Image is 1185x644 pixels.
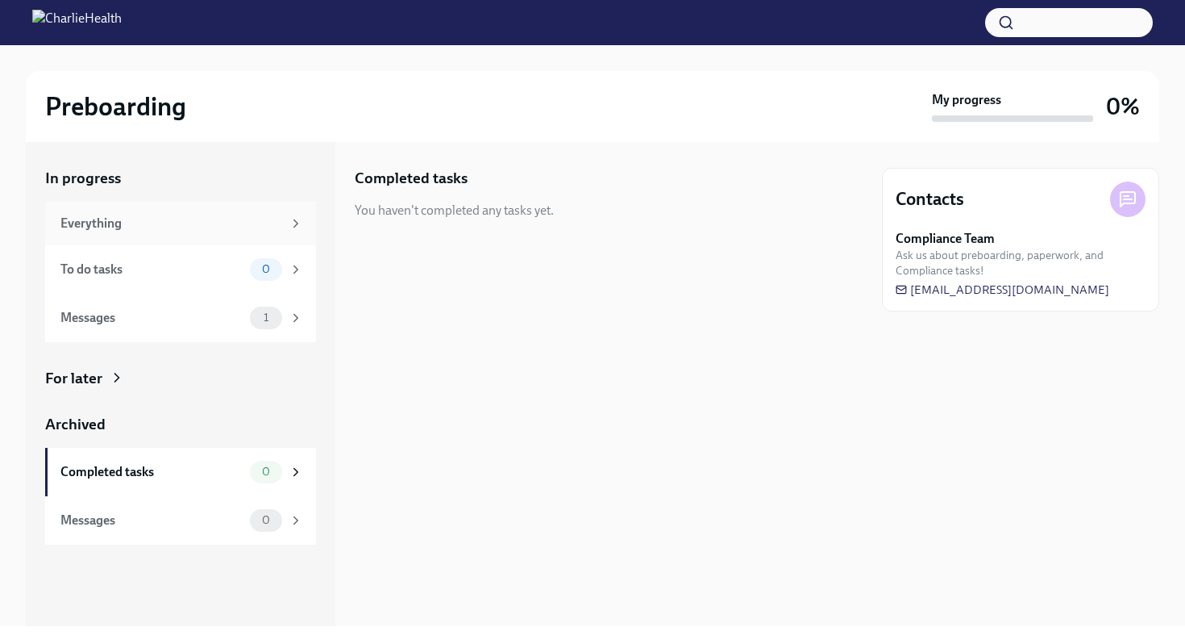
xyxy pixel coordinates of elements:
span: 0 [252,466,280,478]
div: Everything [60,215,282,232]
a: Messages0 [45,496,316,545]
div: You haven't completed any tasks yet. [355,202,554,220]
h3: 0% [1106,92,1140,121]
span: 0 [252,263,280,275]
div: To do tasks [60,261,243,278]
a: To do tasks0 [45,245,316,294]
strong: Compliance Team [896,230,995,248]
h4: Contacts [896,187,964,211]
div: Completed tasks [60,463,243,481]
div: Messages [60,309,243,327]
a: Everything [45,202,316,245]
a: Archived [45,414,316,435]
a: For later [45,368,316,389]
span: 1 [254,312,278,324]
a: Messages1 [45,294,316,342]
a: Completed tasks0 [45,448,316,496]
h2: Preboarding [45,90,186,123]
span: Ask us about preboarding, paperwork, and Compliance tasks! [896,248,1145,278]
a: [EMAIL_ADDRESS][DOMAIN_NAME] [896,282,1109,298]
span: 0 [252,514,280,526]
a: In progress [45,168,316,189]
h5: Completed tasks [355,168,468,189]
strong: My progress [932,91,1001,109]
div: Messages [60,512,243,529]
div: For later [45,368,102,389]
img: CharlieHealth [32,10,122,36]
